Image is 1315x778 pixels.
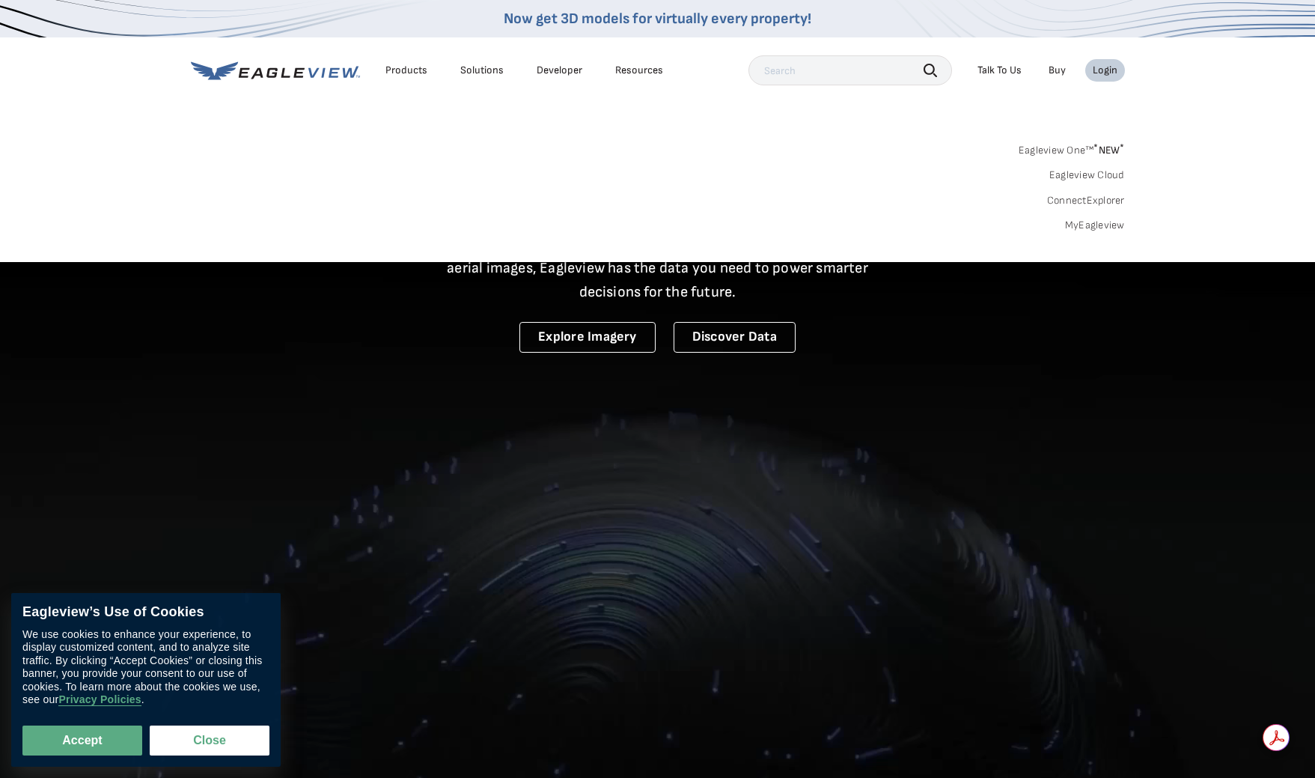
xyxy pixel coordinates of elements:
[1019,139,1125,156] a: Eagleview One™*NEW*
[22,726,142,756] button: Accept
[22,604,269,621] div: Eagleview’s Use of Cookies
[58,694,141,707] a: Privacy Policies
[460,64,504,77] div: Solutions
[1049,168,1125,182] a: Eagleview Cloud
[674,322,796,353] a: Discover Data
[1047,194,1125,207] a: ConnectExplorer
[504,10,811,28] a: Now get 3D models for virtually every property!
[1093,144,1124,156] span: NEW
[385,64,427,77] div: Products
[22,628,269,707] div: We use cookies to enhance your experience, to display customized content, and to analyze site tra...
[615,64,663,77] div: Resources
[1093,64,1117,77] div: Login
[977,64,1022,77] div: Talk To Us
[748,55,952,85] input: Search
[429,232,887,304] p: A new era starts here. Built on more than 3.5 billion high-resolution aerial images, Eagleview ha...
[150,726,269,756] button: Close
[519,322,656,353] a: Explore Imagery
[537,64,582,77] a: Developer
[1065,219,1125,232] a: MyEagleview
[1049,64,1066,77] a: Buy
